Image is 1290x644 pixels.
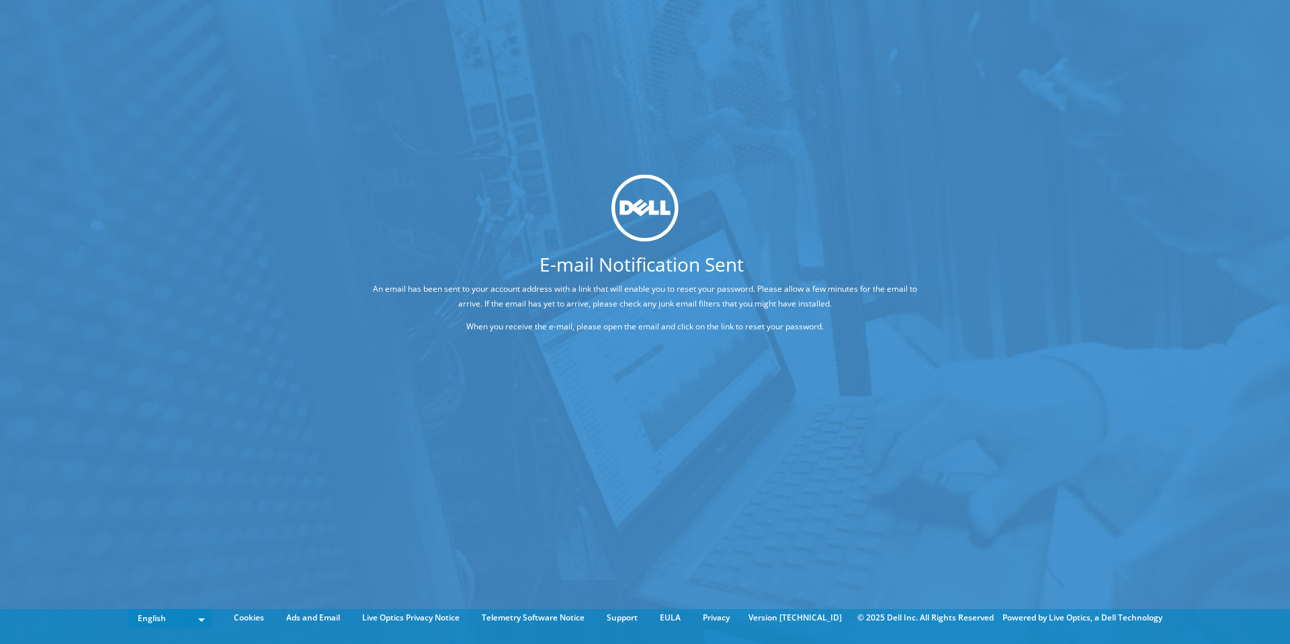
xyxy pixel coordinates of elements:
[611,175,679,242] img: dell_svg_logo.svg
[742,610,849,625] li: Version [TECHNICAL_ID]
[224,610,274,625] a: Cookies
[597,610,648,625] a: Support
[472,610,595,625] a: Telemetry Software Notice
[693,610,740,625] a: Privacy
[650,610,691,625] a: EULA
[322,254,961,273] h1: E-mail Notification Sent
[276,610,350,625] a: Ads and Email
[373,281,917,311] p: An email has been sent to your account address with a link that will enable you to reset your pas...
[851,610,1000,625] li: © 2025 Dell Inc. All Rights Reserved
[352,610,470,625] a: Live Optics Privacy Notice
[373,319,917,333] p: When you receive the e-mail, please open the email and click on the link to reset your password.
[1002,610,1162,625] li: Powered by Live Optics, a Dell Technology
